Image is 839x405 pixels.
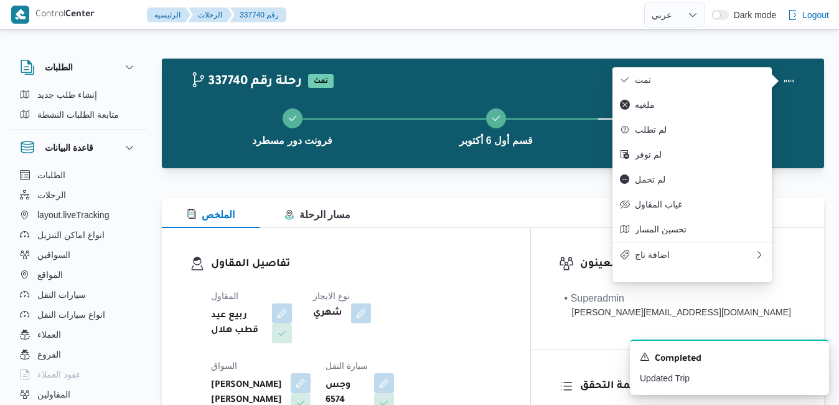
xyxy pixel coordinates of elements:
span: عقود العملاء [37,367,81,382]
span: قسم أول 6 أكتوبر [459,133,532,148]
button: الرحلات [15,185,142,205]
button: Logout [782,2,834,27]
span: العملاء [37,327,61,342]
span: فرونت دور مسطرد [252,133,332,148]
iframe: chat widget [12,355,52,393]
span: غياب المقاول [635,199,764,209]
button: انواع اماكن التنزيل [15,225,142,245]
div: Notification [640,351,819,367]
span: السواقين [37,247,70,262]
button: فرونت دور مسطرد [190,93,394,158]
span: تمت [308,74,334,88]
button: اضافة تاج [612,242,772,267]
span: الرحلات [37,188,66,202]
span: متابعة الطلبات النشطة [37,107,119,122]
span: الملخص [187,209,235,220]
span: السواق [211,361,237,371]
b: تمت [314,78,328,85]
button: 337740 رقم [230,7,286,22]
span: Logout [802,7,829,22]
span: إنشاء طلب جديد [37,87,97,102]
button: غياب المقاول [612,192,772,217]
button: Actions [777,69,802,93]
span: لم تحمل [635,174,764,184]
button: الطلبات [15,165,142,185]
span: اضافة تاج [635,250,754,260]
span: المواقع [37,267,63,282]
span: ملغيه [635,100,764,110]
h3: قائمة التحقق [580,378,796,395]
span: layout.liveTracking [37,207,109,222]
svg: Step 2 is complete [491,113,501,123]
span: انواع اماكن التنزيل [37,227,105,242]
button: الفروع [15,345,142,364]
span: نوع الايجار [313,291,350,301]
button: عقود العملاء [15,364,142,384]
h3: تفاصيل المقاول [211,256,502,273]
h2: 337740 رحلة رقم [190,74,302,90]
svg: Step 1 is complete [288,113,298,123]
span: سيارات النقل [37,287,86,302]
h3: الطلبات [45,60,73,75]
button: المقاولين [15,384,142,404]
button: فرونت دور مسطرد [598,93,802,158]
span: تحسين المسار [635,224,764,234]
span: الطلبات [37,168,65,183]
button: الرئيسيه [147,7,190,22]
span: المقاول [211,291,238,301]
div: • Superadmin [565,291,791,306]
button: متابعة الطلبات النشطة [15,105,142,125]
span: • Superadmin mohamed.nabil@illa.com.eg [565,291,791,319]
span: Dark mode [729,10,776,20]
p: Updated Trip [640,372,819,385]
b: Center [65,10,95,20]
span: انواع سيارات النقل [37,307,105,322]
span: تمت [635,75,764,85]
span: مسار الرحلة [284,209,350,220]
span: المقاولين [37,387,70,402]
button: الرحلات [188,7,232,22]
button: قسم أول 6 أكتوبر [394,93,598,158]
b: ربيع عيد قطب هلال [211,308,263,338]
span: الفروع [37,347,61,362]
button: لم تطلب [612,117,772,142]
button: إنشاء طلب جديد [15,85,142,105]
span: لم توفر [635,150,764,160]
div: الطلبات [10,85,147,130]
button: السواقين [15,245,142,265]
h3: المعينون [580,256,796,273]
span: Completed [655,352,701,367]
button: المواقع [15,265,142,285]
button: لم تحمل [612,167,772,192]
button: انواع سيارات النقل [15,305,142,325]
button: قاعدة البيانات [20,140,137,155]
button: ملغيه [612,92,772,117]
button: الطلبات [20,60,137,75]
button: تمت [612,67,772,92]
span: سيارة النقل [326,361,368,371]
button: العملاء [15,325,142,345]
span: لم تطلب [635,125,764,135]
div: [PERSON_NAME][EMAIL_ADDRESS][DOMAIN_NAME] [565,306,791,319]
button: تحسين المسار [612,217,772,242]
button: سيارات النقل [15,285,142,305]
button: layout.liveTracking [15,205,142,225]
h3: قاعدة البيانات [45,140,93,155]
img: X8yXhbKr1z7QwAAAABJRU5ErkJggg== [11,6,29,24]
b: شهري [313,306,342,321]
button: لم توفر [612,142,772,167]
